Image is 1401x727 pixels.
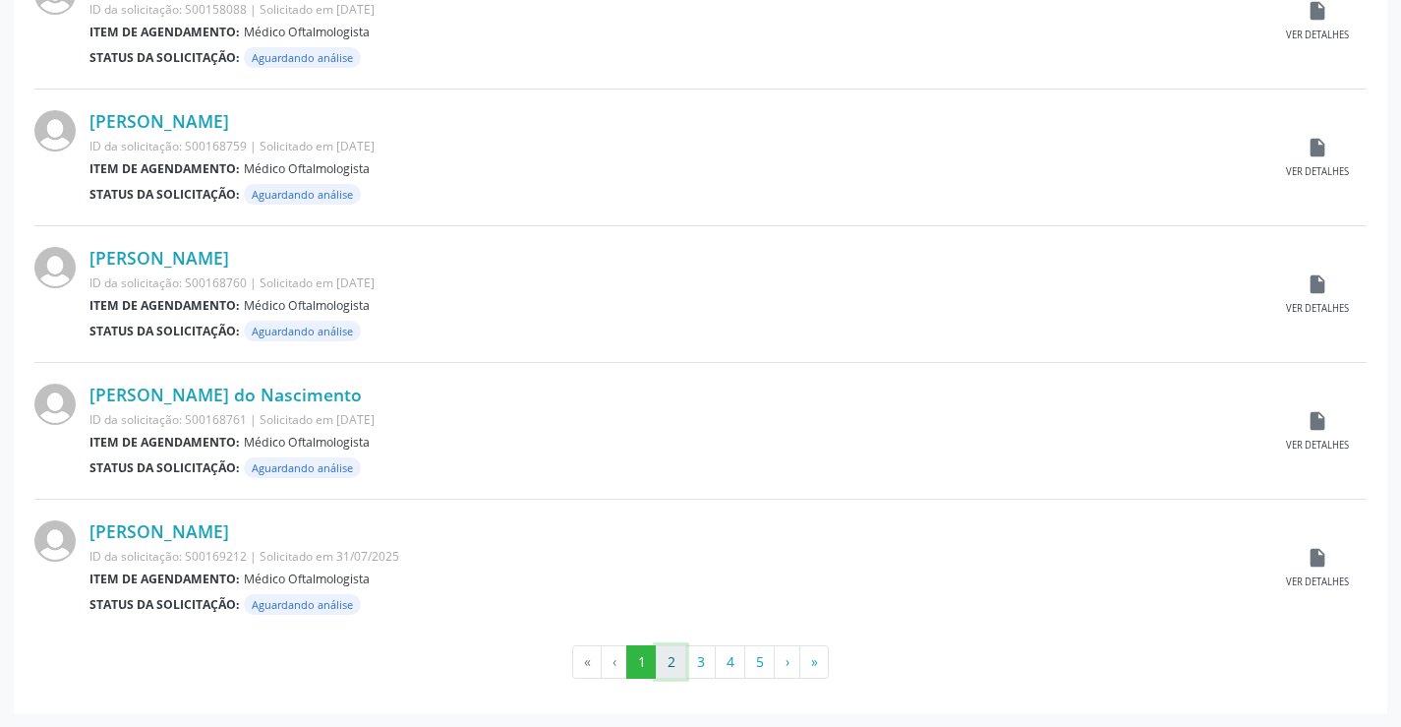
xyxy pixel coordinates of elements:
span: Aguardando análise [244,457,361,478]
button: Go to page 3 [685,645,716,679]
button: Go to page 1 [626,645,657,679]
div: Ver detalhes [1286,29,1349,42]
div: Ver detalhes [1286,302,1349,316]
img: img [34,247,76,288]
div: Ver detalhes [1286,439,1349,453]
b: Item de agendamento: [89,24,240,40]
span: Solicitado em [DATE] [260,274,375,291]
button: Go to page 4 [715,645,745,679]
span: Solicitado em 31/07/2025 [260,548,399,565]
img: img [34,110,76,151]
span: Solicitado em [DATE] [260,138,375,154]
b: Item de agendamento: [89,434,240,451]
span: Solicitado em [DATE] [260,1,375,18]
span: ID da solicitação: S00168761 | [89,411,257,428]
b: Status da solicitação: [89,49,240,66]
b: Item de agendamento: [89,571,240,587]
span: Médico Oftalmologista [244,24,370,40]
i: insert_drive_file [1307,137,1328,158]
img: img [34,384,76,425]
img: img [34,520,76,562]
a: [PERSON_NAME] [89,520,229,542]
span: Médico Oftalmologista [244,571,370,587]
b: Item de agendamento: [89,297,240,314]
span: Médico Oftalmologista [244,160,370,177]
span: ID da solicitação: S00169212 | [89,548,257,565]
b: Status da solicitação: [89,596,240,613]
span: Aguardando análise [244,184,361,205]
span: Aguardando análise [244,321,361,341]
b: Status da solicitação: [89,459,240,476]
a: [PERSON_NAME] [89,247,229,269]
i: insert_drive_file [1307,273,1328,295]
span: Solicitado em [DATE] [260,411,375,428]
button: Go to last page [799,645,829,679]
b: Item de agendamento: [89,160,240,177]
button: Go to next page [774,645,800,679]
div: Ver detalhes [1286,165,1349,179]
span: Aguardando análise [244,47,361,68]
ul: Pagination [34,645,1367,679]
span: ID da solicitação: S00168760 | [89,274,257,291]
div: Ver detalhes [1286,576,1349,589]
span: ID da solicitação: S00158088 | [89,1,257,18]
span: Médico Oftalmologista [244,297,370,314]
i: insert_drive_file [1307,547,1328,569]
span: ID da solicitação: S00168759 | [89,138,257,154]
span: Aguardando análise [244,594,361,615]
a: [PERSON_NAME] do Nascimento [89,384,362,405]
button: Go to page 5 [744,645,775,679]
b: Status da solicitação: [89,186,240,203]
button: Go to page 2 [656,645,686,679]
b: Status da solicitação: [89,323,240,339]
span: Médico Oftalmologista [244,434,370,451]
a: [PERSON_NAME] [89,110,229,132]
i: insert_drive_file [1307,410,1328,432]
